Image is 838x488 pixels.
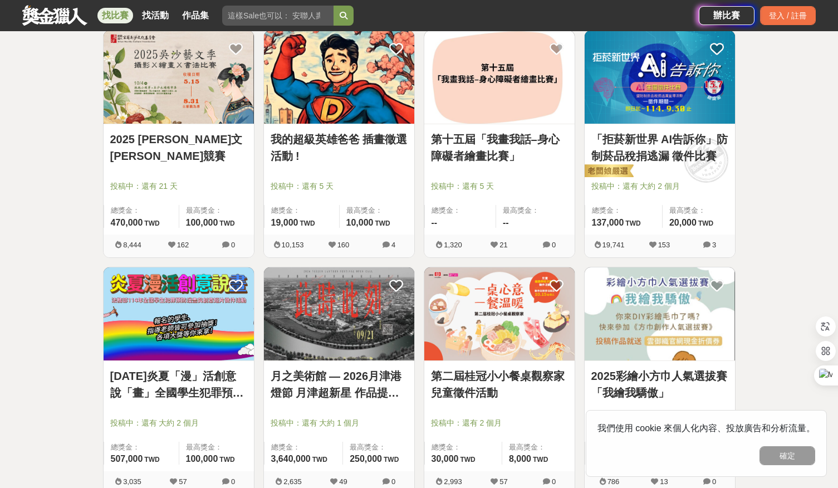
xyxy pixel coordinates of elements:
[271,442,336,453] span: 總獎金：
[231,477,235,486] span: 0
[110,417,247,429] span: 投稿中：還有 大約 2 個月
[585,31,735,124] img: Cover Image
[499,241,507,249] span: 21
[179,477,187,486] span: 57
[509,454,531,463] span: 8,000
[110,180,247,192] span: 投稿中：還有 21 天
[591,131,728,164] a: 「拒菸新世界 AI告訴你」防制菸品稅捐逃漏 徵件比賽
[110,131,247,164] a: 2025 [PERSON_NAME]文[PERSON_NAME]競賽
[264,267,414,361] a: Cover Image
[346,205,408,216] span: 最高獎金：
[669,218,697,227] span: 20,000
[222,6,334,26] input: 這樣Sale也可以： 安聯人壽創意銷售法募集
[271,454,311,463] span: 3,640,000
[300,219,315,227] span: TWD
[432,205,489,216] span: 總獎金：
[424,267,575,360] img: Cover Image
[186,205,247,216] span: 最高獎金：
[533,456,548,463] span: TWD
[607,477,620,486] span: 786
[264,267,414,360] img: Cover Image
[384,456,399,463] span: TWD
[591,368,728,401] a: 2025彩繪小方巾人氣選拔賽「我繪我驕傲」
[444,477,462,486] span: 2,993
[104,31,254,124] img: Cover Image
[432,442,495,453] span: 總獎金：
[144,219,159,227] span: TWD
[432,454,459,463] span: 30,000
[431,180,568,192] span: 投稿中：還有 5 天
[503,205,568,216] span: 最高獎金：
[585,267,735,360] img: Cover Image
[104,267,254,360] img: Cover Image
[391,477,395,486] span: 0
[602,241,625,249] span: 19,741
[271,218,298,227] span: 19,000
[712,241,716,249] span: 3
[375,219,390,227] span: TWD
[582,164,634,179] img: 老闆娘嚴選
[97,8,133,23] a: 找比賽
[431,131,568,164] a: 第十五屆「我畫我話–身心障礙者繪畫比賽」
[337,241,350,249] span: 160
[591,180,728,192] span: 投稿中：還有 大約 2 個月
[271,205,332,216] span: 總獎金：
[123,241,141,249] span: 8,444
[552,241,556,249] span: 0
[509,442,568,453] span: 最高獎金：
[178,8,213,23] a: 作品集
[111,205,172,216] span: 總獎金：
[712,477,716,486] span: 0
[219,456,234,463] span: TWD
[660,477,668,486] span: 13
[138,8,173,23] a: 找活動
[391,241,395,249] span: 4
[592,218,624,227] span: 137,000
[432,218,438,227] span: --
[312,456,327,463] span: TWD
[350,442,407,453] span: 最高獎金：
[444,241,462,249] span: 1,320
[186,454,218,463] span: 100,000
[111,442,172,453] span: 總獎金：
[123,477,141,486] span: 3,035
[144,456,159,463] span: TWD
[552,477,556,486] span: 0
[503,218,509,227] span: --
[499,477,507,486] span: 57
[177,241,189,249] span: 162
[339,477,347,486] span: 49
[264,31,414,124] img: Cover Image
[597,423,815,433] span: 我們使用 cookie 來個人化內容、投放廣告和分析流量。
[431,417,568,429] span: 投稿中：還有 2 個月
[104,267,254,361] a: Cover Image
[699,6,754,25] a: 辦比賽
[592,205,655,216] span: 總獎金：
[186,442,247,453] span: 最高獎金：
[271,131,408,164] a: 我的超級英雄爸爸 插畫徵選活動 !
[271,417,408,429] span: 投稿中：還有 大約 1 個月
[346,218,374,227] span: 10,000
[111,218,143,227] span: 470,000
[759,446,815,465] button: 確定
[669,205,728,216] span: 最高獎金：
[111,454,143,463] span: 507,000
[350,454,382,463] span: 250,000
[424,31,575,124] img: Cover Image
[231,241,235,249] span: 0
[424,267,575,361] a: Cover Image
[431,368,568,401] a: 第二屆桂冠小小餐桌觀察家兒童徵件活動
[460,456,475,463] span: TWD
[625,219,640,227] span: TWD
[282,241,304,249] span: 10,153
[186,218,218,227] span: 100,000
[698,219,713,227] span: TWD
[219,219,234,227] span: TWD
[271,180,408,192] span: 投稿中：還有 5 天
[110,368,247,401] a: [DATE]炎夏「漫」活創意說「畫」全國學生犯罪預防漫畫與創意短片徵件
